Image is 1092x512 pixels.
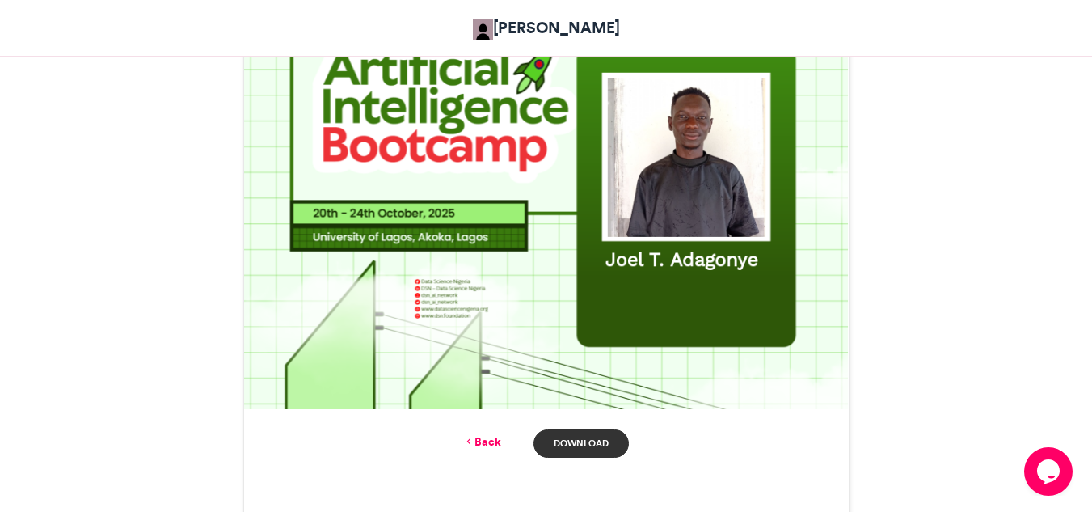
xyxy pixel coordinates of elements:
img: Adetokunbo Adeyanju [473,19,493,40]
iframe: chat widget [1024,447,1076,496]
a: Back [463,434,501,451]
a: Download [533,429,628,458]
a: [PERSON_NAME] [473,16,620,40]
